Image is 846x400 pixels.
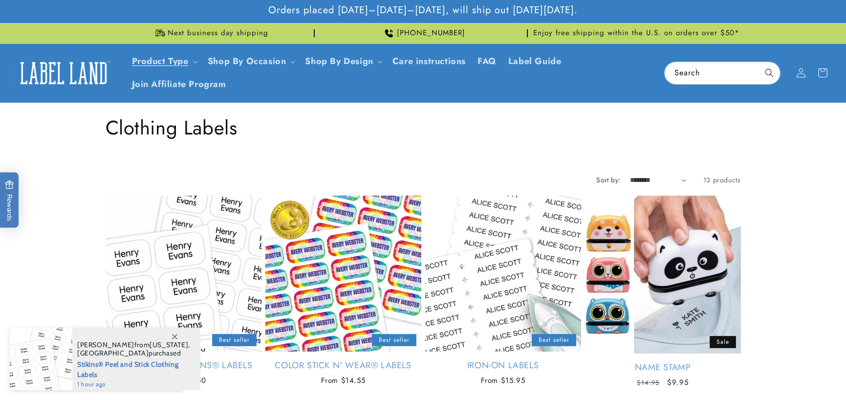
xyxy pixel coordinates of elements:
[502,50,567,73] a: Label Guide
[5,180,14,221] span: Rewards
[150,340,188,349] span: [US_STATE]
[265,360,421,371] a: Color Stick N' Wear® Labels
[759,62,780,84] button: Search
[168,28,268,38] span: Next business day shipping
[202,50,300,73] summary: Shop By Occasion
[208,56,286,67] span: Shop By Occasion
[477,56,497,67] span: FAQ
[397,28,465,38] span: [PHONE_NUMBER]
[472,50,502,73] a: FAQ
[77,340,134,349] span: [PERSON_NAME]
[392,56,466,67] span: Care instructions
[11,54,116,92] a: Label Land
[319,23,528,44] div: Announcement
[132,79,226,90] span: Join Affiliate Program
[533,28,739,38] span: Enjoy free shipping within the U.S. on orders over $50*
[77,349,149,357] span: [GEOGRAPHIC_DATA]
[126,50,202,73] summary: Product Type
[387,50,472,73] a: Care instructions
[585,362,741,373] a: Name Stamp
[132,55,189,67] a: Product Type
[425,360,581,371] a: Iron-On Labels
[532,23,741,44] div: Announcement
[299,50,386,73] summary: Shop By Design
[106,115,741,140] h1: Clothing Labels
[596,175,620,185] label: Sort by:
[126,73,232,96] a: Join Affiliate Program
[106,23,315,44] div: Announcement
[15,58,112,88] img: Label Land
[508,56,562,67] span: Label Guide
[268,4,578,17] span: Orders placed [DATE]–[DATE]–[DATE], will ship out [DATE][DATE].
[77,341,190,357] span: from , purchased
[305,55,373,67] a: Shop By Design
[703,175,741,185] span: 13 products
